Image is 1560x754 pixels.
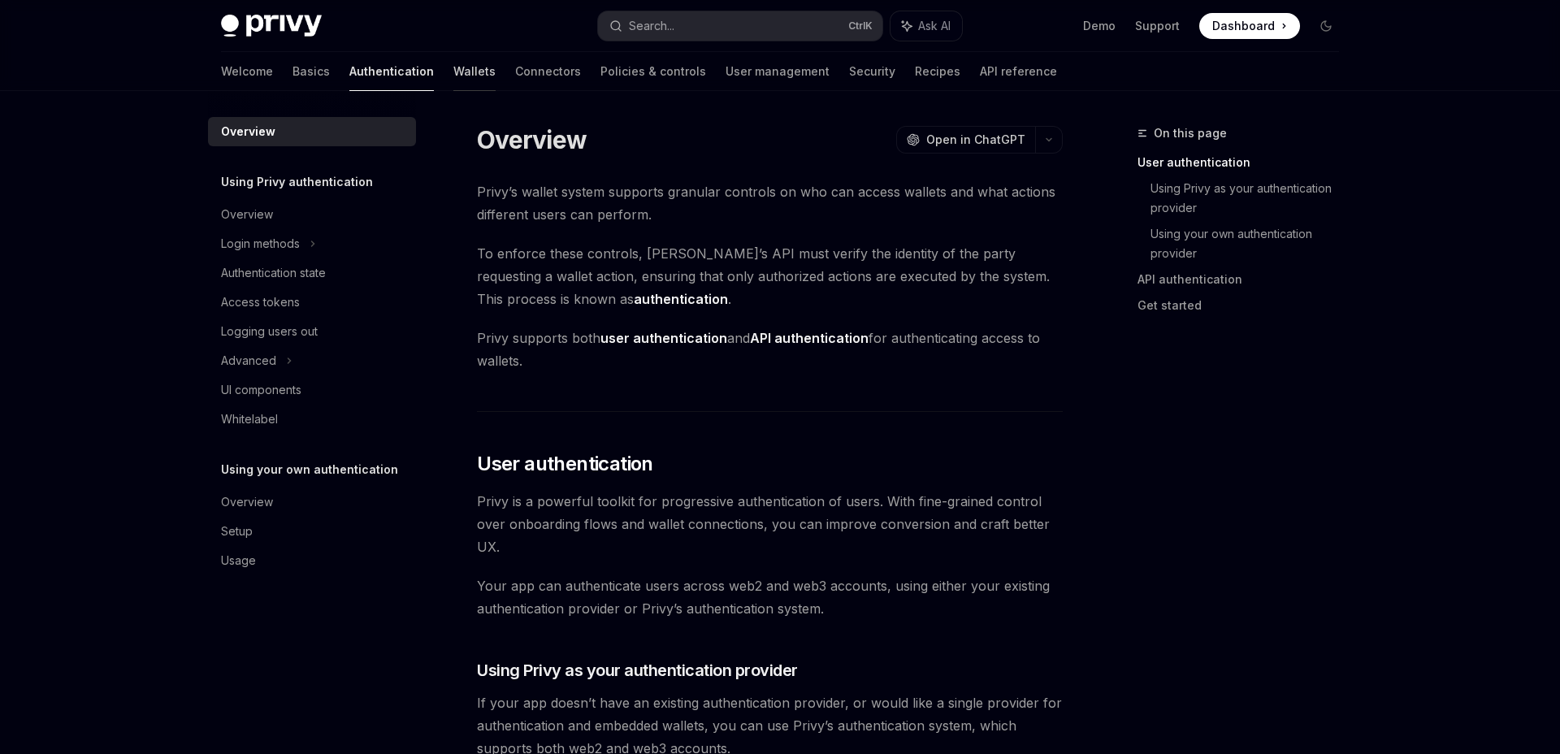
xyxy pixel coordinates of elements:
a: UI components [208,375,416,405]
div: Search... [629,16,674,36]
a: Get started [1137,292,1352,318]
a: Authentication state [208,258,416,288]
span: Privy supports both and for authenticating access to wallets. [477,327,1063,372]
h5: Using Privy authentication [221,172,373,192]
a: Recipes [915,52,960,91]
span: On this page [1154,123,1227,143]
span: User authentication [477,451,653,477]
button: Toggle dark mode [1313,13,1339,39]
span: Ctrl K [848,19,873,32]
button: Open in ChatGPT [896,126,1035,154]
a: Overview [208,487,416,517]
a: Setup [208,517,416,546]
span: To enforce these controls, [PERSON_NAME]’s API must verify the identity of the party requesting a... [477,242,1063,310]
a: Security [849,52,895,91]
a: Logging users out [208,317,416,346]
span: Ask AI [918,18,951,34]
h5: Using your own authentication [221,460,398,479]
div: Login methods [221,234,300,253]
a: Support [1135,18,1180,34]
span: Using Privy as your authentication provider [477,659,798,682]
div: Overview [221,492,273,512]
a: Access tokens [208,288,416,317]
span: Privy is a powerful toolkit for progressive authentication of users. With fine-grained control ov... [477,490,1063,558]
div: Overview [221,122,275,141]
a: Authentication [349,52,434,91]
div: Setup [221,522,253,541]
a: Wallets [453,52,496,91]
span: Open in ChatGPT [926,132,1025,148]
a: User management [726,52,830,91]
a: Basics [292,52,330,91]
a: Connectors [515,52,581,91]
a: User authentication [1137,149,1352,175]
span: Privy’s wallet system supports granular controls on who can access wallets and what actions diffe... [477,180,1063,226]
h1: Overview [477,125,587,154]
button: Search...CtrlK [598,11,882,41]
a: Welcome [221,52,273,91]
strong: user authentication [600,330,727,346]
a: Using Privy as your authentication provider [1150,175,1352,221]
button: Ask AI [890,11,962,41]
div: Overview [221,205,273,224]
a: API authentication [1137,266,1352,292]
div: UI components [221,380,301,400]
div: Authentication state [221,263,326,283]
strong: authentication [634,291,728,307]
div: Access tokens [221,292,300,312]
img: dark logo [221,15,322,37]
strong: API authentication [750,330,869,346]
div: Usage [221,551,256,570]
div: Whitelabel [221,409,278,429]
a: Using your own authentication provider [1150,221,1352,266]
span: Your app can authenticate users across web2 and web3 accounts, using either your existing authent... [477,574,1063,620]
a: Demo [1083,18,1116,34]
a: Usage [208,546,416,575]
span: Dashboard [1212,18,1275,34]
div: Advanced [221,351,276,370]
a: Policies & controls [600,52,706,91]
a: Overview [208,117,416,146]
a: Dashboard [1199,13,1300,39]
div: Logging users out [221,322,318,341]
a: Overview [208,200,416,229]
a: API reference [980,52,1057,91]
a: Whitelabel [208,405,416,434]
